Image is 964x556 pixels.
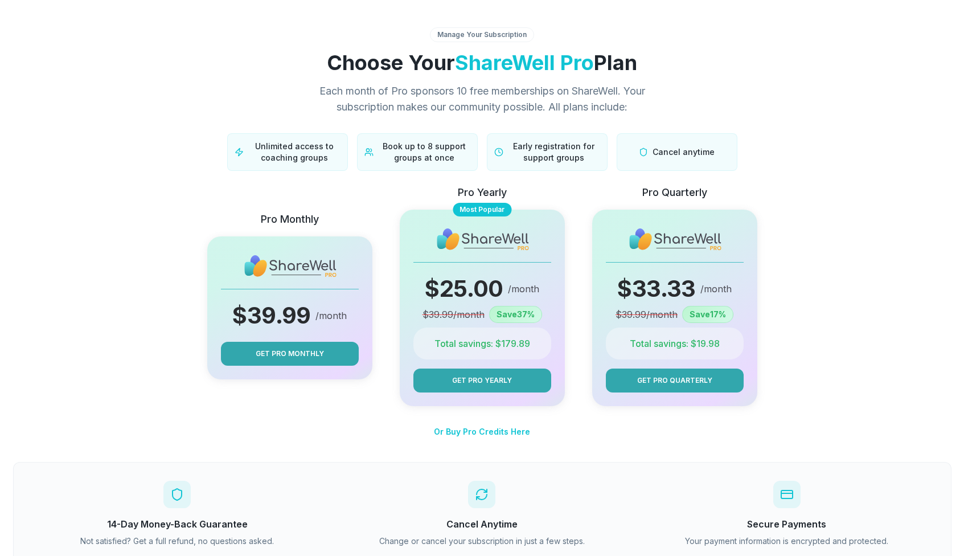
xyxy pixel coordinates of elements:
[458,185,507,201] p: Pro Yearly
[378,141,470,163] span: Book up to 8 support groups at once
[452,375,512,386] span: Get Pro Yearly
[641,535,932,547] p: Your payment information is encrypted and protected.
[606,369,744,393] button: Get Pro Quarterly
[221,342,359,366] button: Get Pro Monthly
[508,141,600,163] span: Early registration for support groups
[32,517,323,531] h3: 14-Day Money-Back Guarantee
[413,369,551,393] button: Get Pro Yearly
[291,83,674,115] p: Each month of Pro sponsors 10 free memberships on ShareWell. Your subscription makes our communit...
[261,211,319,227] p: Pro Monthly
[642,185,707,201] p: Pro Quarterly
[653,146,715,158] span: Cancel anytime
[32,535,323,547] p: Not satisfied? Get a full refund, no questions asked.
[430,27,534,42] div: Manage Your Subscription
[256,349,324,359] span: Get Pro Monthly
[337,517,627,531] h3: Cancel Anytime
[434,420,530,444] button: Or Buy Pro Credits Here
[455,50,594,75] span: ShareWell Pro
[337,535,627,547] p: Change or cancel your subscription in just a few steps.
[13,51,951,74] h1: Choose Your Plan
[641,517,932,531] h3: Secure Payments
[434,427,530,436] span: Or Buy Pro Credits Here
[248,141,341,163] span: Unlimited access to coaching groups
[637,375,712,386] span: Get Pro Quarterly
